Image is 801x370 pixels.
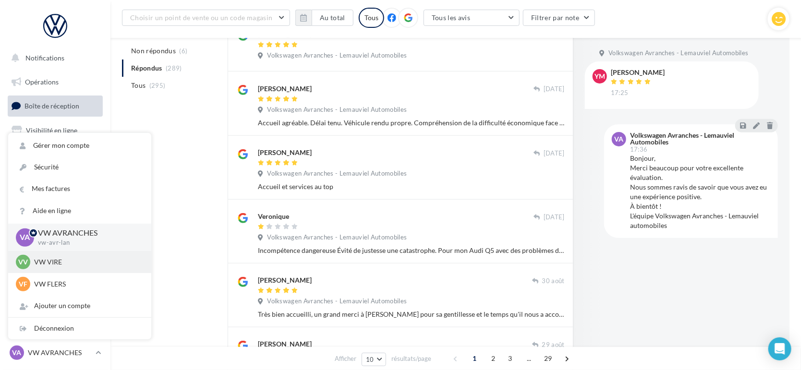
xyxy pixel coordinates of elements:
span: [DATE] [544,85,565,94]
a: VA VW AVRANCHES [8,344,103,362]
span: 17:25 [611,89,629,97]
a: Contacts [6,168,105,188]
p: VW FLERS [34,279,140,289]
span: ... [522,351,537,366]
div: Veronique [258,212,289,221]
p: VW AVRANCHES [28,348,92,358]
button: Tous les avis [424,10,520,26]
p: VW VIRE [34,257,140,267]
span: Volkswagen Avranches - Lemauviel Automobiles [267,169,407,178]
span: Notifications [25,54,64,62]
a: Campagnes [6,144,105,165]
span: Tous les avis [432,13,471,22]
span: Volkswagen Avranches - Lemauviel Automobiles [267,106,407,114]
a: Aide en ligne [8,200,151,222]
button: Choisir un point de vente ou un code magasin [122,10,290,26]
span: VA [20,232,30,243]
span: Volkswagen Avranches - Lemauviel Automobiles [267,51,407,60]
a: Visibilité en ligne [6,120,105,141]
button: Au total [312,10,353,26]
div: Open Intercom Messenger [768,337,791,360]
span: Opérations [25,78,59,86]
button: Notifications [6,48,101,68]
span: Visibilité en ligne [26,126,77,134]
span: 2 [485,351,501,366]
span: Volkswagen Avranches - Lemauviel Automobiles [267,297,407,306]
div: Tous [359,8,384,28]
div: [PERSON_NAME] [258,275,312,285]
div: Ajouter un compte [8,295,151,317]
span: [DATE] [544,149,565,158]
span: Volkswagen Avranches - Lemauviel Automobiles [267,233,407,242]
a: Campagnes DataOnDemand [6,272,105,300]
div: Très bien accueilli, un grand merci à [PERSON_NAME] pour sa gentillesse et le temps qu'il nous a ... [258,310,565,319]
button: Au total [295,10,353,26]
button: Filtrer par note [523,10,595,26]
span: 30 août [542,277,565,286]
div: Volkswagen Avranches - Lemauviel Automobiles [630,132,768,145]
a: Médiathèque [6,192,105,212]
span: Volkswagen Avranches - Lemauviel Automobiles [608,49,748,58]
span: (6) [180,47,188,55]
span: Afficher [335,354,356,363]
span: 29 août [542,341,565,349]
button: 10 [362,353,386,366]
span: Choisir un point de vente ou un code magasin [130,13,272,22]
div: [PERSON_NAME] [258,339,312,349]
span: 10 [366,356,374,363]
span: yM [595,72,605,81]
a: Gérer mon compte [8,135,151,156]
span: (295) [149,82,166,89]
span: 17:36 [630,146,648,153]
a: PLV et print personnalisable [6,239,105,268]
div: [PERSON_NAME] [611,69,665,76]
a: Boîte de réception [6,95,105,116]
span: VV [18,257,28,267]
div: Bonjour, Merci beaucoup pour votre excellente évaluation. Nous sommes ravis de savoir que vous av... [630,154,770,230]
div: Accueil agréable. Délai tenu. Véhicule rendu propre. Compréhension de la difficulté économique fa... [258,118,565,128]
span: 1 [467,351,482,366]
a: Mes factures [8,178,151,200]
a: Opérations [6,72,105,92]
span: Tous [131,81,146,90]
div: Accueil et services au top [258,182,565,191]
span: VA [615,134,624,144]
span: 29 [540,351,556,366]
span: VA [12,348,22,358]
span: Non répondus [131,46,176,56]
span: 3 [503,351,518,366]
div: Déconnexion [8,318,151,339]
p: VW AVRANCHES [38,227,136,239]
p: vw-avr-lan [38,239,136,247]
span: [DATE] [544,213,565,222]
div: Incompétence dangereuse Évité de justesse une catastrophe. Pour mon Audi Q5 avec des problèmes de... [258,246,565,255]
div: [PERSON_NAME] [258,148,312,157]
a: Calendrier [6,216,105,236]
a: Sécurité [8,156,151,178]
span: résultats/page [391,354,431,363]
span: VF [19,279,27,289]
div: [PERSON_NAME] [258,84,312,94]
span: Boîte de réception [24,102,79,110]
